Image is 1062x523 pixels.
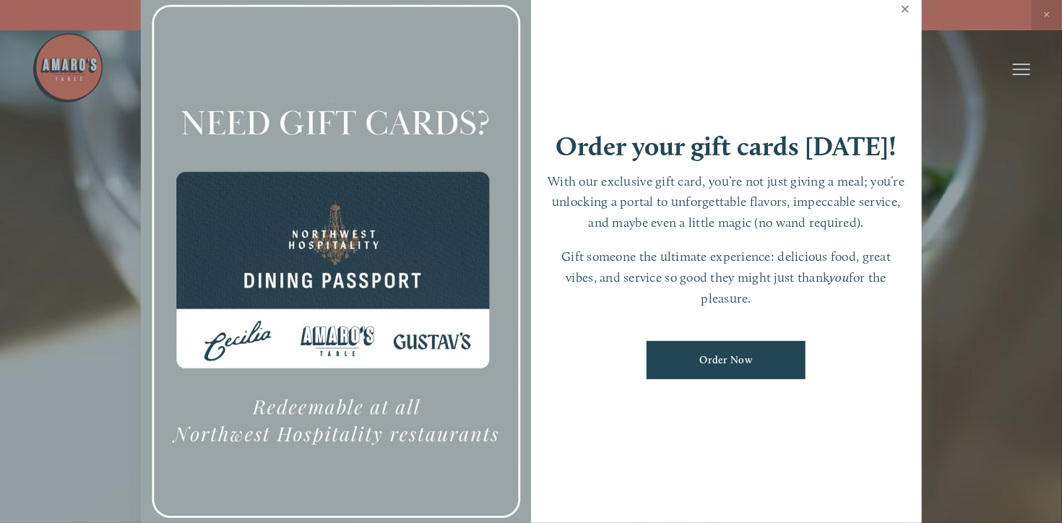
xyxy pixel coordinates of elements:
[545,171,907,233] p: With our exclusive gift card, you’re not just giving a meal; you’re unlocking a portal to unforge...
[556,133,897,160] h1: Order your gift cards [DATE]!
[545,246,907,308] p: Gift someone the ultimate experience: delicious food, great vibes, and service so good they might...
[647,341,806,379] a: Order Now
[829,269,849,285] em: you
